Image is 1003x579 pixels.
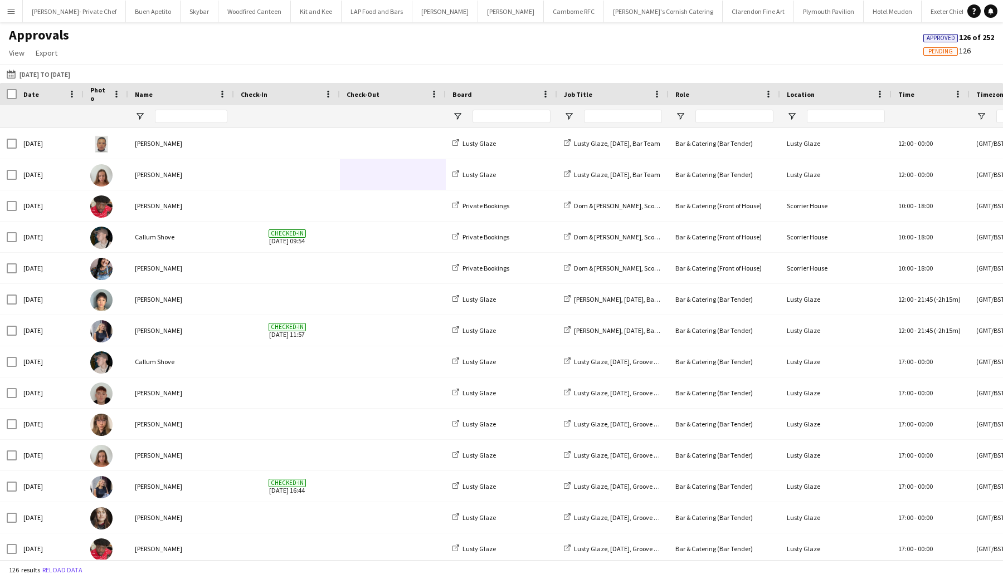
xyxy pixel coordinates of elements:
[17,346,84,377] div: [DATE]
[898,233,913,241] span: 10:00
[574,139,660,148] span: Lusty Glaze, [DATE], Bar Team
[914,264,917,272] span: -
[780,159,892,190] div: Lusty Glaze
[90,507,113,529] img: Emma Williams
[918,139,933,148] span: 00:00
[128,222,234,252] div: Callum Shove
[923,32,994,42] span: 126 of 252
[898,295,913,303] span: 12:00
[780,440,892,470] div: Lusty Glaze
[574,357,722,366] span: Lusty Glaze, [DATE], Groove Armada Sundowner Gig
[864,1,922,22] button: Hotel Meudon
[918,513,933,522] span: 00:00
[564,111,574,121] button: Open Filter Menu
[462,357,496,366] span: Lusty Glaze
[574,513,722,522] span: Lusty Glaze, [DATE], Groove Armada Sundowner Gig
[128,159,234,190] div: [PERSON_NAME]
[574,420,722,428] span: Lusty Glaze, [DATE], Groove Armada Sundowner Gig
[90,195,113,218] img: Domonique Jones
[17,533,84,564] div: [DATE]
[918,389,933,397] span: 00:00
[934,295,961,303] span: (-2h15m)
[807,110,885,123] input: Location Filter Input
[898,513,913,522] span: 17:00
[564,326,674,335] a: [PERSON_NAME], [DATE], Bar Team
[241,222,333,252] span: [DATE] 09:54
[128,128,234,159] div: [PERSON_NAME]
[462,295,496,303] span: Lusty Glaze
[17,377,84,408] div: [DATE]
[269,229,306,238] span: Checked-in
[462,139,496,148] span: Lusty Glaze
[780,253,892,283] div: Scorrier House
[898,326,913,335] span: 12:00
[918,170,933,179] span: 00:00
[128,253,234,283] div: [PERSON_NAME]
[927,35,955,42] span: Approved
[9,48,25,58] span: View
[914,482,917,490] span: -
[128,409,234,439] div: [PERSON_NAME]
[181,1,218,22] button: Skybar
[478,1,544,22] button: [PERSON_NAME]
[695,110,773,123] input: Role Filter Input
[780,190,892,221] div: Scorrier House
[923,46,971,56] span: 126
[17,440,84,470] div: [DATE]
[918,233,933,241] span: 18:00
[17,409,84,439] div: [DATE]
[128,377,234,408] div: [PERSON_NAME]
[669,471,780,502] div: Bar & Catering (Bar Tender)
[669,253,780,283] div: Bar & Catering (Front of House)
[128,346,234,377] div: Callum Shove
[452,233,509,241] a: Private Bookings
[584,110,662,123] input: Job Title Filter Input
[452,451,496,459] a: Lusty Glaze
[669,190,780,221] div: Bar & Catering (Front of House)
[898,264,913,272] span: 10:00
[564,357,722,366] a: Lusty Glaze, [DATE], Groove Armada Sundowner Gig
[780,409,892,439] div: Lusty Glaze
[780,128,892,159] div: Lusty Glaze
[669,409,780,439] div: Bar & Catering (Bar Tender)
[918,295,933,303] span: 21:45
[241,471,333,502] span: [DATE] 16:44
[675,111,685,121] button: Open Filter Menu
[241,90,267,99] span: Check-In
[918,357,933,366] span: 00:00
[452,420,496,428] a: Lusty Glaze
[291,1,342,22] button: Kit and Kee
[675,90,689,99] span: Role
[669,128,780,159] div: Bar & Catering (Bar Tender)
[462,170,496,179] span: Lusty Glaze
[90,227,113,249] img: Callum Shove
[794,1,864,22] button: Plymouth Pavilion
[128,190,234,221] div: [PERSON_NAME]
[17,190,84,221] div: [DATE]
[90,289,113,311] img: Yuki Cornish
[126,1,181,22] button: Buen Apetito
[17,159,84,190] div: [DATE]
[4,67,72,81] button: [DATE] to [DATE]
[914,170,917,179] span: -
[669,159,780,190] div: Bar & Catering (Bar Tender)
[914,357,917,366] span: -
[17,222,84,252] div: [DATE]
[914,389,917,397] span: -
[462,264,509,272] span: Private Bookings
[898,420,913,428] span: 17:00
[128,502,234,533] div: [PERSON_NAME]
[90,258,113,280] img: Kate Russell
[976,111,986,121] button: Open Filter Menu
[23,1,126,22] button: [PERSON_NAME]- Private Chef
[462,389,496,397] span: Lusty Glaze
[669,284,780,315] div: Bar & Catering (Bar Tender)
[462,482,496,490] span: Lusty Glaze
[574,544,722,553] span: Lusty Glaze, [DATE], Groove Armada Sundowner Gig
[780,377,892,408] div: Lusty Glaze
[342,1,412,22] button: LAP Food and Bars
[90,414,113,436] img: Rosie Griffiths
[17,502,84,533] div: [DATE]
[218,1,291,22] button: Woodfired Canteen
[780,471,892,502] div: Lusty Glaze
